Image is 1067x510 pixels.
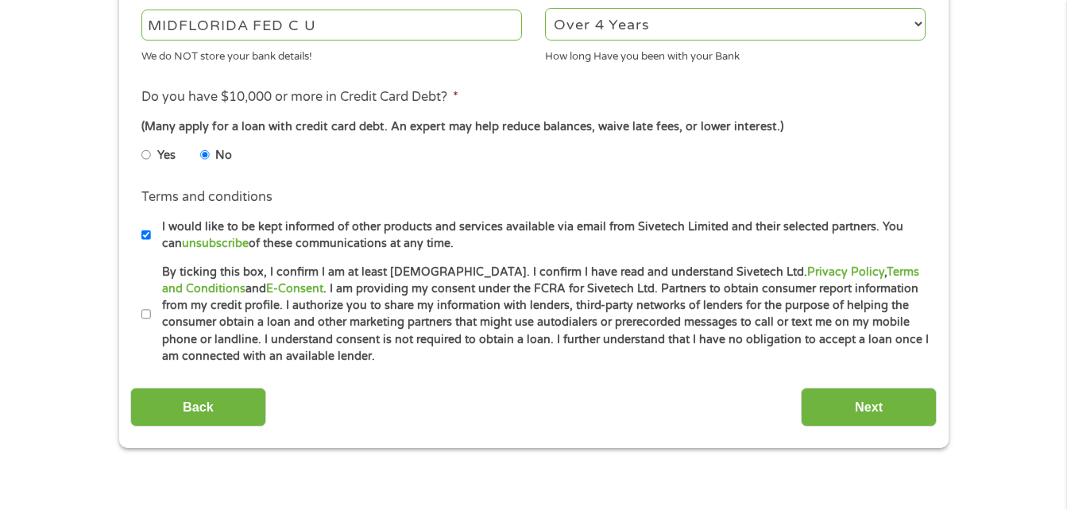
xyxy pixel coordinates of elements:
[141,189,273,206] label: Terms and conditions
[545,43,926,64] div: How long Have you been with your Bank
[141,89,458,106] label: Do you have $10,000 or more in Credit Card Debt?
[130,388,266,427] input: Back
[807,265,884,279] a: Privacy Policy
[215,147,232,164] label: No
[157,147,176,164] label: Yes
[162,265,919,296] a: Terms and Conditions
[141,118,925,136] div: (Many apply for a loan with credit card debt. An expert may help reduce balances, waive late fees...
[151,264,930,365] label: By ticking this box, I confirm I am at least [DEMOGRAPHIC_DATA]. I confirm I have read and unders...
[801,388,937,427] input: Next
[151,218,930,253] label: I would like to be kept informed of other products and services available via email from Sivetech...
[182,237,249,250] a: unsubscribe
[266,282,323,296] a: E-Consent
[141,43,522,64] div: We do NOT store your bank details!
